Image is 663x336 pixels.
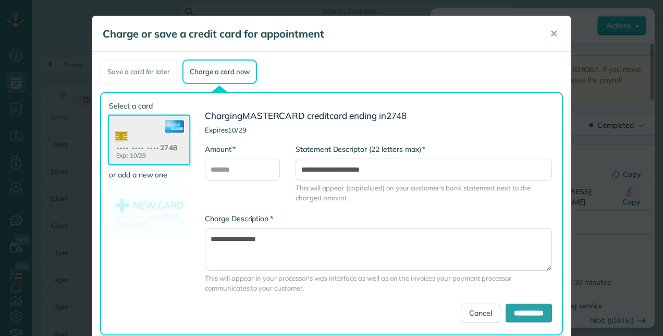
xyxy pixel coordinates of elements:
[386,110,407,121] span: 2748
[307,110,329,121] span: credit
[205,213,273,224] label: Charge Description
[100,59,177,84] div: Save a card for later
[242,110,305,121] span: MASTERCARD
[182,59,256,84] div: Charge a card now
[296,183,552,203] span: This will appear (capitalized) on your customer's bank statement next to the charged amount
[109,170,189,180] label: or add a new one
[205,126,552,134] h4: Expires
[461,304,500,322] a: Cancel
[550,28,558,40] span: ✕
[205,144,236,154] label: Amount
[103,27,535,41] h5: Charge or save a credit card for appointment
[109,101,189,111] label: Select a card
[228,126,247,134] span: 10/29
[205,273,552,293] span: This will appear in your processor's web interface as well as on the invoices your payment proces...
[296,144,425,154] label: Statement Descriptor (22 letters max)
[205,111,552,121] h3: Charging card ending in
